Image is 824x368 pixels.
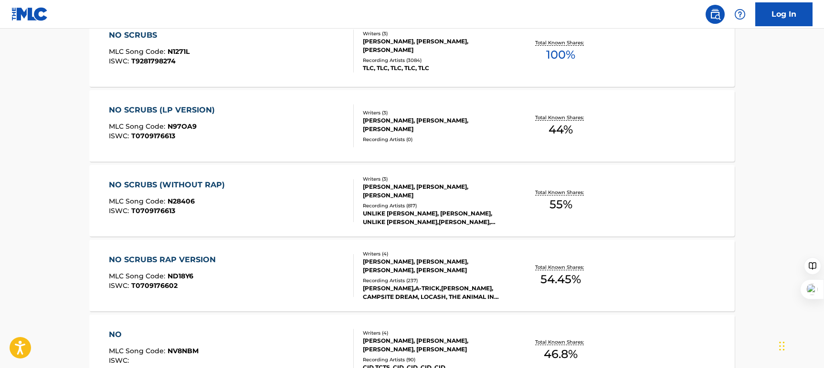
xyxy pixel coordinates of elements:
div: UNLIKE [PERSON_NAME], [PERSON_NAME], UNLIKE [PERSON_NAME],[PERSON_NAME], UNLIKE [PERSON_NAME], UN... [363,209,507,226]
a: NO SCRUBS (LP VERSION)MLC Song Code:N97OA9ISWC:T0709176613Writers (3)[PERSON_NAME], [PERSON_NAME]... [89,90,735,162]
p: Total Known Shares: [535,189,586,196]
a: Log In [755,2,813,26]
div: [PERSON_NAME],A-TRICK,[PERSON_NAME], CAMPSITE DREAM, LOCASH, THE ANIMAL IN [GEOGRAPHIC_DATA], THE... [363,284,507,301]
div: Writers ( 3 ) [363,175,507,183]
span: ISWC : [109,132,131,140]
div: Recording Artists ( 817 ) [363,202,507,209]
div: Recording Artists ( 90 ) [363,356,507,363]
div: Recording Artists ( 0 ) [363,136,507,143]
div: NO SCRUBS (LP VERSION) [109,104,220,116]
div: [PERSON_NAME], [PERSON_NAME], [PERSON_NAME], [PERSON_NAME] [363,337,507,354]
span: N1271L [168,47,190,56]
span: 55 % [549,196,572,213]
p: Total Known Shares: [535,114,586,121]
span: N28406 [168,197,195,205]
span: 44 % [549,121,573,138]
span: NV8NBM [168,347,199,355]
img: help [734,9,746,20]
span: 100 % [546,46,575,63]
div: Writers ( 4 ) [363,250,507,257]
span: MLC Song Code : [109,347,168,355]
span: MLC Song Code : [109,272,168,280]
p: Total Known Shares: [535,338,586,346]
div: NO SCRUBS (WITHOUT RAP) [109,179,230,191]
img: search [709,9,721,20]
span: ND18Y6 [168,272,193,280]
span: 46.8 % [544,346,578,363]
div: [PERSON_NAME], [PERSON_NAME], [PERSON_NAME], [PERSON_NAME] [363,257,507,275]
div: Recording Artists ( 3084 ) [363,57,507,64]
span: ISWC : [109,356,131,365]
span: MLC Song Code : [109,197,168,205]
a: NO SCRUBS (WITHOUT RAP)MLC Song Code:N28406ISWC:T0709176613Writers (3)[PERSON_NAME], [PERSON_NAME... [89,165,735,236]
span: 54.45 % [540,271,581,288]
div: [PERSON_NAME], [PERSON_NAME], [PERSON_NAME] [363,116,507,133]
div: Help [730,5,750,24]
div: NO SCRUBS RAP VERSION [109,254,221,266]
span: T0709176613 [131,132,175,140]
span: ISWC : [109,206,131,215]
div: Writers ( 4 ) [363,329,507,337]
div: Drag [779,332,785,360]
iframe: Chat Widget [776,322,824,368]
div: Writers ( 3 ) [363,109,507,116]
a: NO SCRUBS RAP VERSIONMLC Song Code:ND18Y6ISWC:T0709176602Writers (4)[PERSON_NAME], [PERSON_NAME],... [89,240,735,311]
div: NO [109,329,199,340]
span: T9281798274 [131,57,176,65]
span: MLC Song Code : [109,122,168,131]
span: N97OA9 [168,122,197,131]
span: ISWC : [109,57,131,65]
div: TLC, TLC, TLC, TLC, TLC [363,64,507,72]
div: NO SCRUBS [109,30,190,41]
div: Recording Artists ( 237 ) [363,277,507,284]
span: T0709176613 [131,206,175,215]
img: MLC Logo [11,7,48,21]
span: T0709176602 [131,281,178,290]
div: Writers ( 3 ) [363,30,507,37]
a: Public Search [706,5,725,24]
a: NO SCRUBSMLC Song Code:N1271LISWC:T9281798274Writers (3)[PERSON_NAME], [PERSON_NAME], [PERSON_NAM... [89,15,735,87]
div: [PERSON_NAME], [PERSON_NAME], [PERSON_NAME] [363,183,507,200]
p: Total Known Shares: [535,264,586,271]
p: Total Known Shares: [535,39,586,46]
div: [PERSON_NAME], [PERSON_NAME], [PERSON_NAME] [363,37,507,54]
span: ISWC : [109,281,131,290]
span: MLC Song Code : [109,47,168,56]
